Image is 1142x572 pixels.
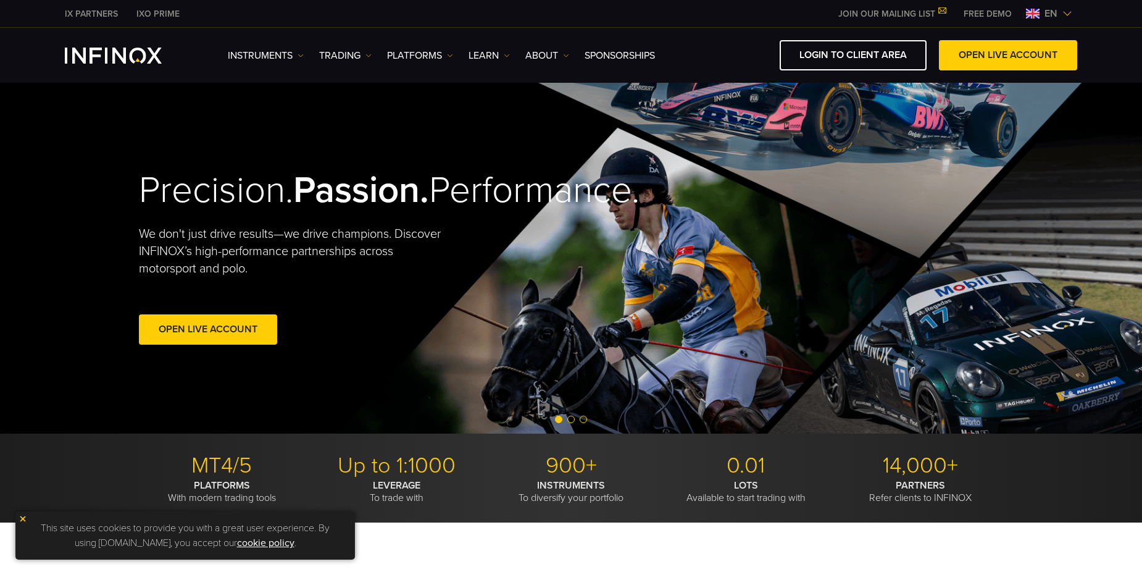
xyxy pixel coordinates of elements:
p: 900+ [488,452,654,479]
a: INFINOX MENU [954,7,1021,20]
a: PLATFORMS [387,48,453,63]
strong: PARTNERS [896,479,945,492]
strong: Passion. [293,168,429,212]
span: Go to slide 3 [580,416,587,423]
a: INFINOX [127,7,189,20]
a: LOGIN TO CLIENT AREA [780,40,927,70]
a: TRADING [319,48,372,63]
a: ABOUT [525,48,569,63]
a: Open Live Account [139,314,277,345]
p: To diversify your portfolio [488,479,654,504]
strong: PLATFORMS [194,479,250,492]
h2: Precision. Performance. [139,168,528,213]
span: en [1040,6,1062,21]
p: We don't just drive results—we drive champions. Discover INFINOX’s high-performance partnerships ... [139,225,450,277]
img: yellow close icon [19,515,27,523]
a: JOIN OUR MAILING LIST [829,9,954,19]
a: OPEN LIVE ACCOUNT [939,40,1077,70]
strong: LOTS [734,479,758,492]
a: INFINOX [56,7,127,20]
span: Go to slide 1 [555,416,562,423]
p: Up to 1:1000 [314,452,479,479]
strong: LEVERAGE [373,479,420,492]
a: INFINOX Logo [65,48,191,64]
a: cookie policy [237,537,294,549]
p: 14,000+ [838,452,1003,479]
p: Available to start trading with [663,479,828,504]
p: To trade with [314,479,479,504]
p: MT4/5 [139,452,304,479]
p: Refer clients to INFINOX [838,479,1003,504]
p: With modern trading tools [139,479,304,504]
a: Learn [469,48,510,63]
span: Go to slide 2 [567,416,575,423]
a: SPONSORSHIPS [585,48,655,63]
p: This site uses cookies to provide you with a great user experience. By using [DOMAIN_NAME], you a... [22,518,349,553]
strong: INSTRUMENTS [537,479,605,492]
a: Instruments [228,48,304,63]
p: 0.01 [663,452,828,479]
